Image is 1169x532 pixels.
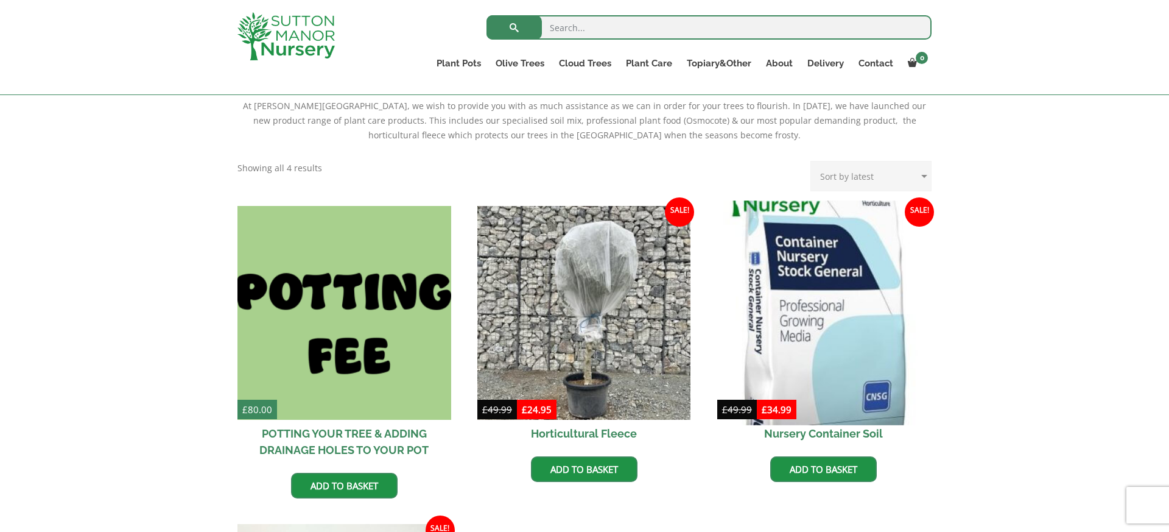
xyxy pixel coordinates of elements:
[477,206,691,447] a: Sale! Horticultural Fleece
[522,403,527,416] span: £
[237,12,335,60] img: logo
[916,52,928,64] span: 0
[800,55,851,72] a: Delivery
[717,206,931,447] a: Sale! Nursery Container Soil
[619,55,679,72] a: Plant Care
[905,197,934,227] span: Sale!
[851,55,900,72] a: Contact
[722,403,728,416] span: £
[237,99,932,143] div: At [PERSON_NAME][GEOGRAPHIC_DATA], we wish to provide you with as much assistance as we can in or...
[717,420,931,447] h2: Nursery Container Soil
[900,55,932,72] a: 0
[759,55,800,72] a: About
[477,420,691,447] h2: Horticultural Fleece
[770,456,877,482] a: Add to basket: “Nursery Container Soil”
[237,206,451,420] img: POTTING YOUR TREE & ADDING DRAINAGE HOLES TO YOUR POT
[712,200,936,425] img: Nursery Container Soil
[482,403,488,416] span: £
[552,55,619,72] a: Cloud Trees
[237,206,451,464] a: £80.00 POTTING YOUR TREE & ADDING DRAINAGE HOLES TO YOUR POT
[242,403,248,416] span: £
[531,456,637,482] a: Add to basket: “Horticultural Fleece”
[482,403,512,416] bdi: 49.99
[665,197,694,227] span: Sale!
[679,55,759,72] a: Topiary&Other
[242,403,272,416] bdi: 80.00
[762,403,792,416] bdi: 34.99
[237,420,451,464] h2: POTTING YOUR TREE & ADDING DRAINAGE HOLES TO YOUR POT
[429,55,488,72] a: Plant Pots
[477,206,691,420] img: Horticultural Fleece
[237,161,322,176] p: Showing all 4 results
[722,403,752,416] bdi: 49.99
[522,403,552,416] bdi: 24.95
[488,55,552,72] a: Olive Trees
[291,473,398,498] a: Add to basket: “POTTING YOUR TREE & ADDING DRAINAGE HOLES TO YOUR POT”
[762,403,767,416] span: £
[486,15,932,40] input: Search...
[810,161,932,191] select: Shop order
